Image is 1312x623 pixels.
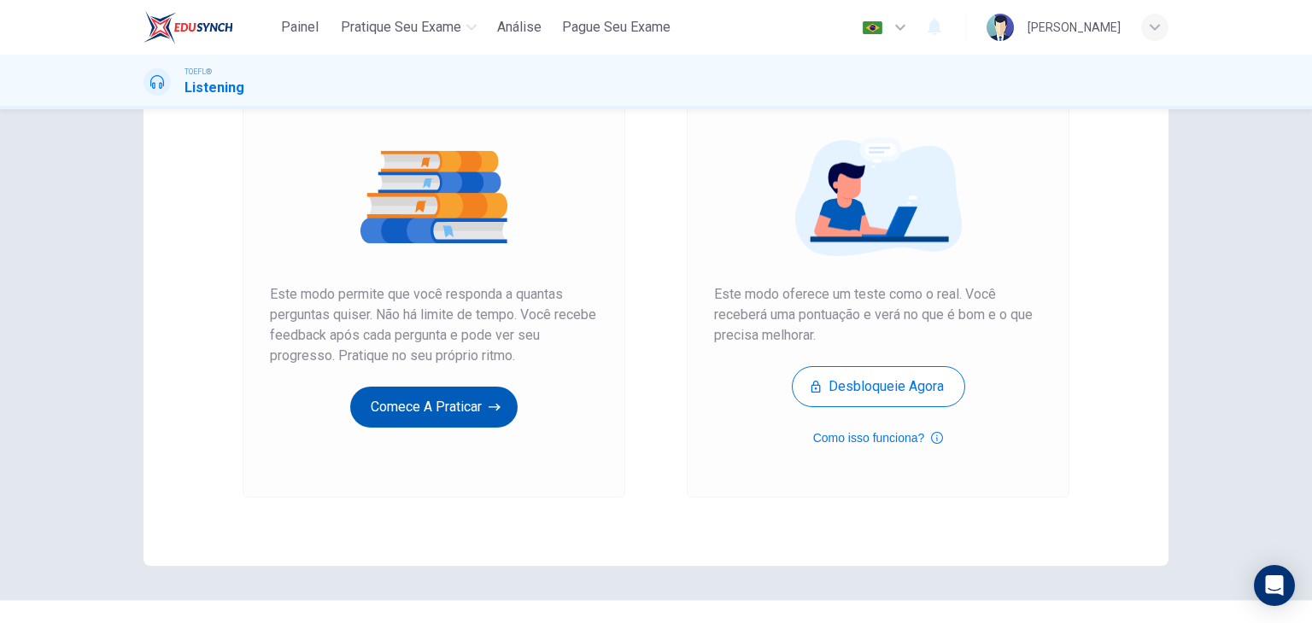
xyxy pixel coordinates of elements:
[497,17,542,38] span: Análise
[792,366,965,407] button: Desbloqueie agora
[862,21,883,34] img: pt
[272,12,327,43] button: Painel
[987,14,1014,41] img: Profile picture
[1254,565,1295,606] div: Open Intercom Messenger
[1028,17,1121,38] div: [PERSON_NAME]
[270,284,598,366] span: Este modo permite que você responda a quantas perguntas quiser. Não há limite de tempo. Você rece...
[813,428,944,448] button: Como isso funciona?
[350,387,518,428] button: Comece a praticar
[714,284,1042,346] span: Este modo oferece um teste como o real. Você receberá uma pontuação e verá no que é bom e o que p...
[334,12,483,43] button: Pratique seu exame
[143,10,233,44] img: EduSynch logo
[143,10,272,44] a: EduSynch logo
[562,17,671,38] span: Pague Seu Exame
[184,66,212,78] span: TOEFL®
[341,17,461,38] span: Pratique seu exame
[184,78,244,98] h1: Listening
[555,12,677,43] button: Pague Seu Exame
[281,17,319,38] span: Painel
[490,12,548,43] button: Análise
